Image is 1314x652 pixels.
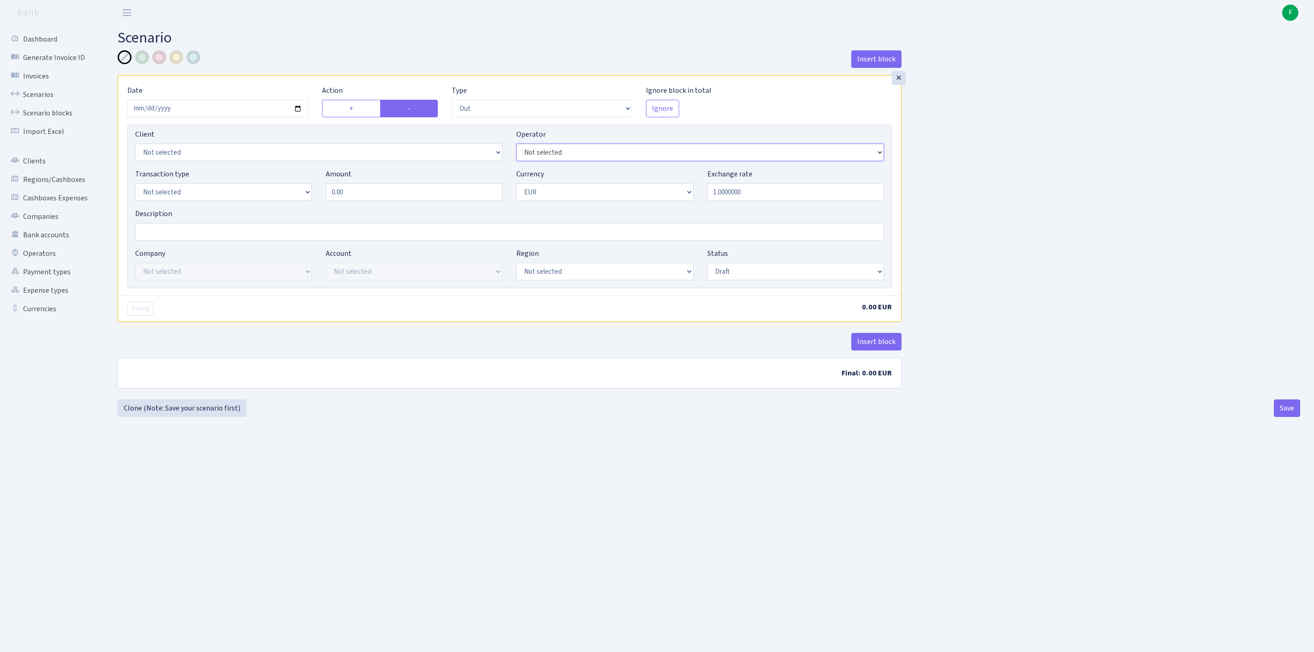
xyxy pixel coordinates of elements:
label: Action [322,85,343,96]
a: Regions/Cashboxes [5,170,97,189]
button: Toggle navigation [115,5,138,20]
a: Generate Invoice ID [5,48,97,67]
a: Import Excel [5,122,97,141]
label: - [380,100,438,117]
a: Bank accounts [5,226,97,244]
label: Client [135,129,155,140]
a: Operators [5,244,97,263]
label: Description [135,208,172,219]
a: Currencies [5,300,97,318]
button: Insert block [851,333,902,350]
span: Scenario [118,27,172,48]
label: Company [135,248,165,259]
label: Exchange rate [707,169,753,180]
a: Dashboard [5,30,97,48]
span: Final: 0.00 EUR [842,368,892,378]
a: Payment types [5,263,97,281]
label: Type [452,85,467,96]
label: Transaction type [135,169,189,180]
a: Scenarios [5,85,97,104]
div: × [892,71,906,85]
a: Companies [5,207,97,226]
button: Insert block [851,50,902,68]
a: Clone (Note: Save your scenario first) [118,399,246,417]
label: Account [326,248,352,259]
label: + [322,100,381,117]
label: Date [127,85,143,96]
a: Invoices [5,67,97,85]
a: Expense types [5,281,97,300]
label: Ignore block in total [646,85,711,96]
button: Save [1274,399,1300,417]
label: Currency [516,169,544,180]
button: Debug [127,302,154,316]
label: Amount [326,169,352,180]
a: Clients [5,152,97,170]
a: Cashboxes Expenses [5,189,97,207]
label: Region [516,248,539,259]
span: 0.00 EUR [862,302,892,312]
a: F [1282,5,1298,21]
label: Status [707,248,728,259]
label: Operator [516,129,546,140]
button: Ignore [646,100,679,117]
a: Scenario blocks [5,104,97,122]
